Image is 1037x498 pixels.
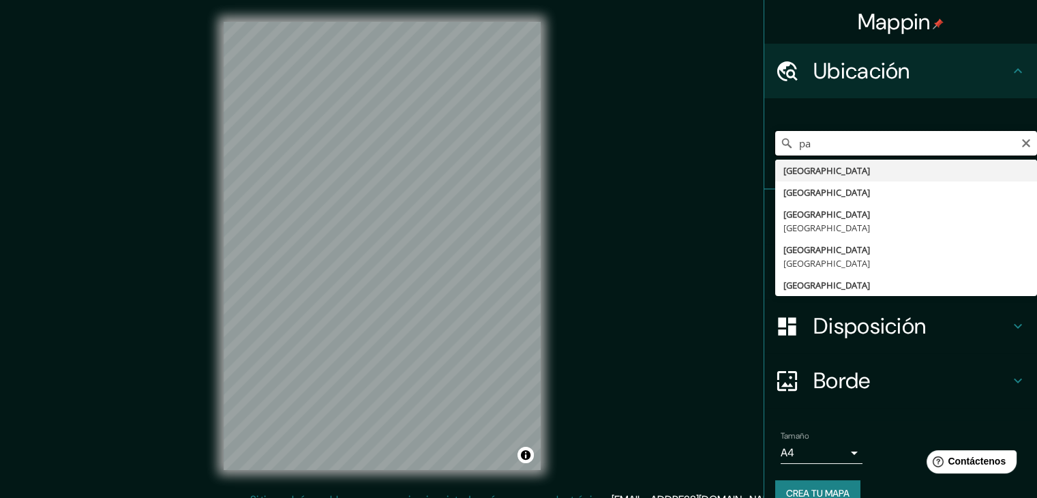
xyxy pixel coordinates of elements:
div: Estilo [764,244,1037,299]
input: Elige tu ciudad o zona [775,131,1037,156]
font: Tamaño [781,430,809,441]
canvas: Mapa [224,22,541,470]
font: Mappin [858,8,931,36]
font: [GEOGRAPHIC_DATA] [783,186,870,199]
font: [GEOGRAPHIC_DATA] [783,222,870,234]
img: pin-icon.png [933,18,944,29]
div: Borde [764,353,1037,408]
font: [GEOGRAPHIC_DATA] [783,279,870,291]
div: Ubicación [764,44,1037,98]
font: A4 [781,445,794,460]
font: Disposición [813,312,926,340]
div: Disposición [764,299,1037,353]
font: [GEOGRAPHIC_DATA] [783,164,870,177]
font: [GEOGRAPHIC_DATA] [783,208,870,220]
font: [GEOGRAPHIC_DATA] [783,244,870,256]
div: Patas [764,190,1037,244]
button: Claro [1021,136,1032,149]
font: [GEOGRAPHIC_DATA] [783,257,870,269]
font: Ubicación [813,57,910,85]
div: A4 [781,442,862,464]
button: Activar o desactivar atribución [517,447,534,463]
iframe: Lanzador de widgets de ayuda [916,445,1022,483]
font: Borde [813,366,871,395]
